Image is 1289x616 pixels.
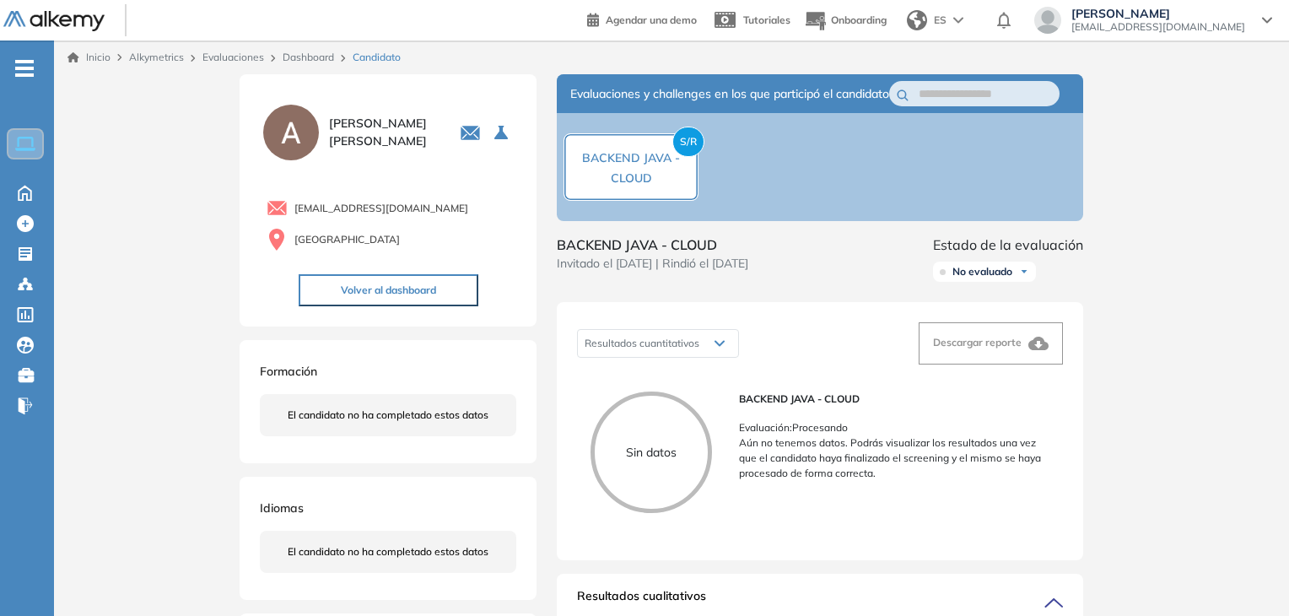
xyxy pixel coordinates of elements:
span: El candidato no ha completado estos datos [288,408,488,423]
button: Volver al dashboard [299,274,478,306]
p: Aún no tenemos datos. Podrás visualizar los resultados una vez que el candidato haya finalizado e... [739,435,1049,481]
p: Evaluación : Procesando [739,420,1049,435]
button: Descargar reporte [919,322,1063,365]
span: Descargar reporte [933,336,1022,349]
span: Estado de la evaluación [933,235,1083,255]
span: Formación [260,364,317,379]
span: Invitado el [DATE] | Rindió el [DATE] [557,255,748,273]
i: - [15,67,34,70]
span: BACKEND JAVA - CLOUD [582,150,680,186]
a: Inicio [67,50,111,65]
img: arrow [953,17,963,24]
span: Resultados cualitativos [577,587,706,614]
span: S/R [672,127,704,157]
a: Dashboard [283,51,334,63]
a: Evaluaciones [202,51,264,63]
span: El candidato no ha completado estos datos [288,544,488,559]
span: BACKEND JAVA - CLOUD [557,235,748,255]
img: PROFILE_MENU_LOGO_USER [260,101,322,164]
img: Logo [3,11,105,32]
span: ES [934,13,947,28]
span: Candidato [353,50,401,65]
img: Ícono de flecha [1019,267,1029,277]
span: [GEOGRAPHIC_DATA] [294,232,400,247]
span: Alkymetrics [129,51,184,63]
span: Onboarding [831,14,887,26]
span: Evaluaciones y challenges en los que participó el candidato [570,85,889,103]
span: No evaluado [952,265,1012,278]
span: Tutoriales [743,14,790,26]
span: BACKEND JAVA - CLOUD [739,392,1049,407]
span: [EMAIL_ADDRESS][DOMAIN_NAME] [294,201,468,216]
span: Resultados cuantitativos [585,337,699,349]
a: Agendar una demo [587,8,697,29]
p: Sin datos [595,444,708,462]
span: Agendar una demo [606,14,697,26]
span: [PERSON_NAME] [1071,7,1245,20]
span: [PERSON_NAME] [PERSON_NAME] [329,115,440,150]
button: Onboarding [804,3,887,39]
span: [EMAIL_ADDRESS][DOMAIN_NAME] [1071,20,1245,34]
img: world [907,10,927,30]
span: Idiomas [260,500,304,516]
